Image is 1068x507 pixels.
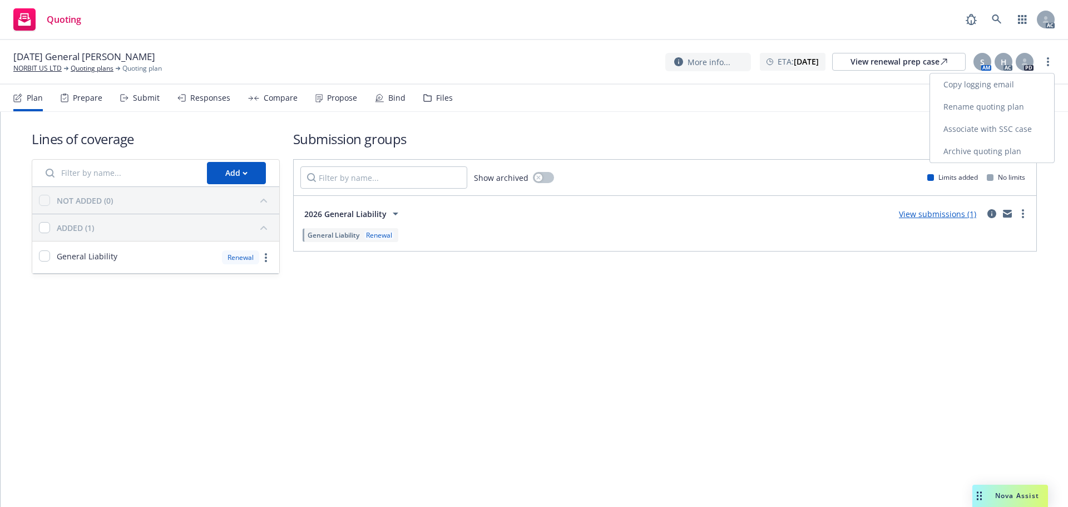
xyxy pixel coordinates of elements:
div: Compare [264,93,298,102]
span: S [980,56,985,68]
div: Submit [133,93,160,102]
div: Responses [190,93,230,102]
div: Limits added [927,173,978,182]
span: 2026 General Liability [304,208,387,220]
div: Prepare [73,93,102,102]
div: Propose [327,93,357,102]
button: More info... [665,53,751,71]
button: NOT ADDED (0) [57,191,273,209]
a: Quoting plans [71,63,113,73]
a: Search [986,8,1008,31]
span: More info... [688,56,730,68]
button: Add [207,162,266,184]
div: Renewal [222,250,259,264]
a: Rename quoting plan [930,96,1054,118]
div: ADDED (1) [57,222,94,234]
a: more [1041,55,1055,68]
div: Renewal [364,230,394,240]
div: No limits [987,173,1025,182]
span: General Liability [308,230,359,240]
input: Filter by name... [39,162,200,184]
button: Nova Assist [972,485,1048,507]
a: Switch app [1011,8,1034,31]
a: more [1016,207,1030,220]
a: View submissions (1) [899,209,976,219]
a: Copy logging email [930,73,1054,96]
a: Quoting [9,4,86,35]
span: Quoting plan [122,63,162,73]
div: Add [225,163,248,184]
span: General Liability [57,250,117,262]
a: more [259,251,273,264]
div: Plan [27,93,43,102]
div: Files [436,93,453,102]
span: Show archived [474,172,528,184]
a: circleInformation [985,207,998,220]
div: Drag to move [972,485,986,507]
div: Bind [388,93,406,102]
a: Archive quoting plan [930,140,1054,163]
a: NORBIT US LTD [13,63,62,73]
button: ADDED (1) [57,219,273,237]
span: ETA : [778,56,819,67]
button: 2026 General Liability [300,203,406,225]
h1: Lines of coverage [32,130,280,148]
div: View renewal prep case [851,53,947,70]
a: Report a Bug [960,8,982,31]
a: mail [1001,207,1014,220]
strong: [DATE] [794,56,819,67]
span: Quoting [47,15,81,24]
a: View renewal prep case [832,53,966,71]
h1: Submission groups [293,130,1037,148]
span: H [1001,56,1007,68]
span: [DATE] General [PERSON_NAME] [13,50,155,63]
span: Nova Assist [995,491,1039,500]
div: NOT ADDED (0) [57,195,113,206]
input: Filter by name... [300,166,467,189]
a: Associate with SSC case [930,118,1054,140]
